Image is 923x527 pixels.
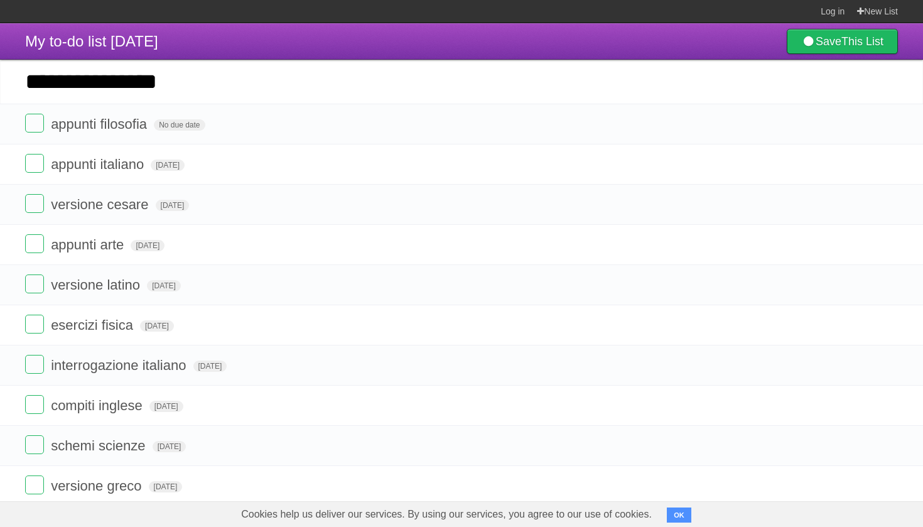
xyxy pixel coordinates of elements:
span: esercizi fisica [51,317,136,333]
label: Done [25,475,44,494]
button: OK [667,508,691,523]
label: Done [25,234,44,253]
b: This List [841,35,883,48]
span: Cookies help us deliver our services. By using our services, you agree to our use of cookies. [229,502,664,527]
span: [DATE] [153,441,186,452]
span: appunti arte [51,237,127,253]
span: interrogazione italiano [51,357,189,373]
span: [DATE] [149,401,183,412]
span: [DATE] [193,361,227,372]
span: [DATE] [151,160,185,171]
span: [DATE] [156,200,190,211]
label: Done [25,154,44,173]
span: versione cesare [51,197,151,212]
label: Done [25,395,44,414]
span: No due date [154,119,205,131]
span: appunti italiano [51,156,147,172]
label: Done [25,274,44,293]
span: [DATE] [147,280,181,291]
span: versione greco [51,478,144,494]
label: Done [25,435,44,454]
span: [DATE] [149,481,183,492]
span: appunti filosofia [51,116,150,132]
label: Done [25,114,44,133]
span: compiti inglese [51,398,146,413]
span: schemi scienze [51,438,148,454]
label: Done [25,355,44,374]
span: [DATE] [131,240,165,251]
span: versione latino [51,277,143,293]
label: Done [25,315,44,334]
span: [DATE] [140,320,174,332]
span: My to-do list [DATE] [25,33,158,50]
label: Done [25,194,44,213]
a: SaveThis List [787,29,898,54]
